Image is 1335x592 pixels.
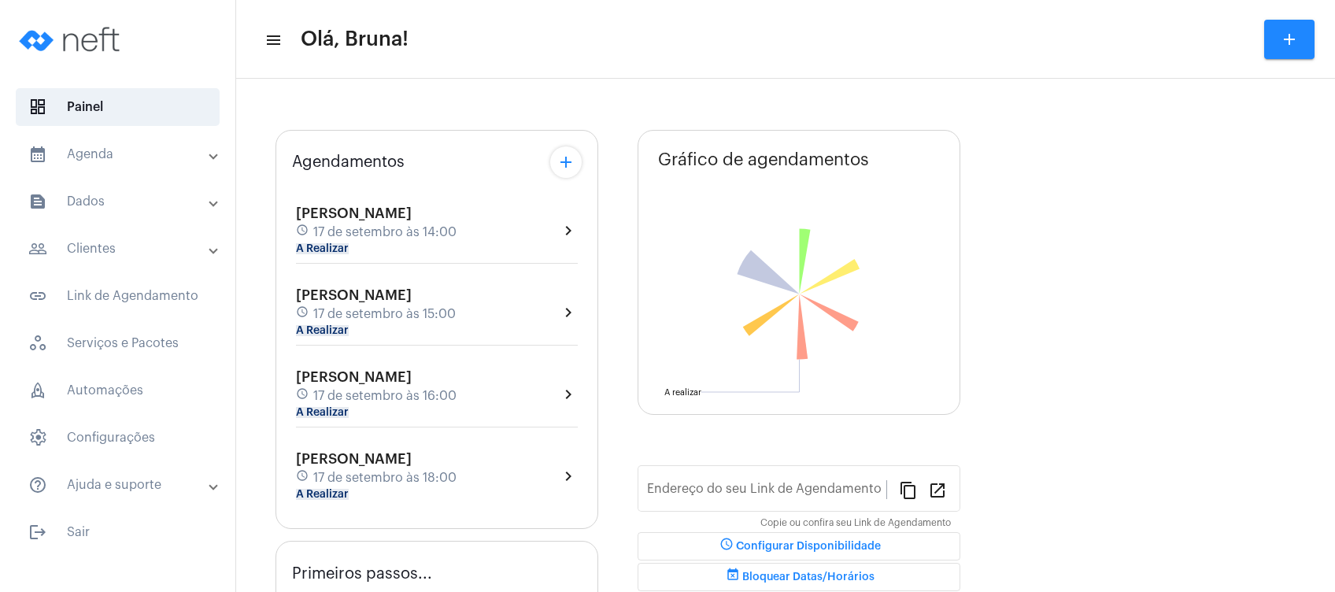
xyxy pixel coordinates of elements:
mat-expansion-panel-header: sidenav iconDados [9,183,235,220]
span: Gráfico de agendamentos [658,150,869,169]
mat-expansion-panel-header: sidenav iconAjuda e suporte [9,466,235,504]
span: [PERSON_NAME] [296,206,412,220]
mat-icon: sidenav icon [28,192,47,211]
mat-icon: schedule [296,469,310,487]
button: Configurar Disponibilidade [638,532,960,561]
input: Link [647,485,886,499]
mat-icon: chevron_right [559,385,578,404]
span: [PERSON_NAME] [296,288,412,302]
mat-icon: schedule [296,387,310,405]
mat-panel-title: Dados [28,192,210,211]
mat-expansion-panel-header: sidenav iconAgenda [9,135,235,173]
mat-icon: sidenav icon [28,475,47,494]
span: Primeiros passos... [292,565,432,583]
span: Painel [16,88,220,126]
mat-icon: open_in_new [928,480,947,499]
span: Olá, Bruna! [301,27,409,52]
mat-icon: sidenav icon [28,239,47,258]
span: sidenav icon [28,428,47,447]
img: logo-neft-novo-2.png [13,8,131,71]
mat-icon: sidenav icon [28,523,47,542]
mat-icon: schedule [296,224,310,241]
span: Bloquear Datas/Horários [723,572,875,583]
mat-icon: schedule [717,537,736,556]
span: Configurações [16,419,220,457]
span: sidenav icon [28,98,47,117]
mat-icon: add [1280,30,1299,49]
mat-panel-title: Ajuda e suporte [28,475,210,494]
mat-chip: A Realizar [296,243,349,254]
mat-icon: chevron_right [559,467,578,486]
span: 17 de setembro às 16:00 [313,389,457,403]
mat-icon: chevron_right [559,303,578,322]
span: Link de Agendamento [16,277,220,315]
span: sidenav icon [28,334,47,353]
span: 17 de setembro às 14:00 [313,225,457,239]
text: A realizar [664,388,701,397]
mat-hint: Copie ou confira seu Link de Agendamento [760,518,951,529]
mat-icon: sidenav icon [264,31,280,50]
span: Agendamentos [292,154,405,171]
mat-expansion-panel-header: sidenav iconClientes [9,230,235,268]
span: 17 de setembro às 18:00 [313,471,457,485]
mat-chip: A Realizar [296,325,349,336]
mat-chip: A Realizar [296,407,349,418]
mat-icon: add [557,153,575,172]
mat-icon: sidenav icon [28,287,47,305]
span: Automações [16,372,220,409]
button: Bloquear Datas/Horários [638,563,960,591]
mat-icon: event_busy [723,568,742,586]
mat-panel-title: Clientes [28,239,210,258]
mat-icon: content_copy [899,480,918,499]
span: [PERSON_NAME] [296,370,412,384]
mat-panel-title: Agenda [28,145,210,164]
mat-icon: sidenav icon [28,145,47,164]
mat-icon: chevron_right [559,221,578,240]
mat-icon: schedule [296,305,310,323]
span: sidenav icon [28,381,47,400]
span: Serviços e Pacotes [16,324,220,362]
span: Configurar Disponibilidade [717,541,881,552]
span: Sair [16,513,220,551]
span: 17 de setembro às 15:00 [313,307,456,321]
span: [PERSON_NAME] [296,452,412,466]
mat-chip: A Realizar [296,489,349,500]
